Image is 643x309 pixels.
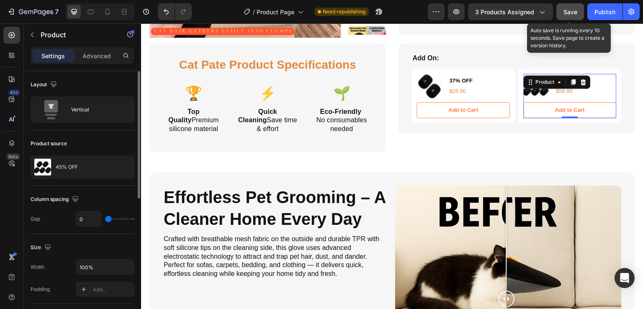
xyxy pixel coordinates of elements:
[556,3,584,20] button: Save
[323,8,365,15] span: Need republishing
[55,7,59,17] p: 7
[257,8,294,16] span: Product Page
[3,3,62,20] button: 7
[393,55,415,62] div: Product
[587,3,622,20] button: Publish
[141,23,643,309] iframe: Design area
[468,3,553,20] button: 3 products assigned
[41,30,112,40] p: Product
[31,194,80,205] div: Column spacing
[31,79,59,90] div: Layout
[31,140,67,147] div: Product source
[171,61,231,79] p: 🌱
[31,263,44,271] div: Width
[158,3,192,20] div: Undo/Redo
[31,215,40,223] div: Gap
[308,64,333,72] div: $29.90
[76,260,134,275] input: Auto
[308,83,337,90] div: Add to Cart
[179,85,221,92] strong: Eco-Friendly
[563,8,577,15] span: Save
[41,51,65,60] p: Settings
[71,100,122,119] div: Vertical
[23,211,247,255] p: Crafted with breathable mesh fabric on the outside and durable TPR with soft silicone tips on the...
[383,79,476,95] button: Add to Cart
[93,286,132,294] div: Add...
[8,89,20,96] div: 450
[56,164,78,170] p: 45% OFF
[31,242,53,253] div: Size
[82,51,111,60] p: Advanced
[34,159,51,175] img: product feature img
[6,153,20,160] div: Beta
[171,93,231,110] p: No consumables needed
[76,211,101,227] input: Auto
[272,31,480,39] p: Add On:
[22,162,248,207] h2: Effortless Pet Grooming – A Cleaner Home Every Day
[475,8,534,16] span: 3 products assigned
[253,8,255,16] span: /
[414,83,444,90] div: Add to Cart
[308,53,333,62] h3: 37% OFF
[414,64,440,72] div: $59.90
[594,8,615,16] div: Publish
[31,286,50,293] div: Padding
[615,268,635,288] div: Open Intercom Messenger
[276,79,369,95] button: Add to Cart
